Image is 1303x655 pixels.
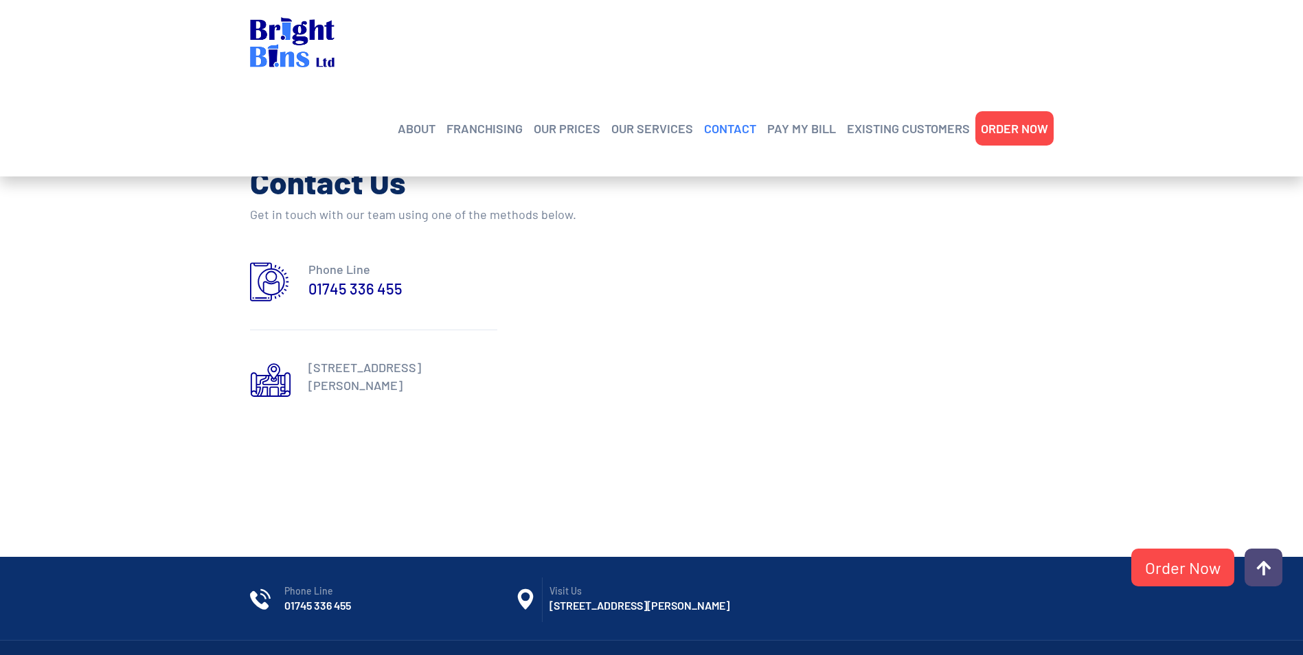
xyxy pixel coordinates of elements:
a: Order Now [1131,549,1234,586]
a: EXISTING CUSTOMERS [847,118,970,139]
p: [STREET_ADDRESS][PERSON_NAME] [308,358,497,394]
a: ABOUT [398,118,435,139]
a: 01745 336 455 [308,278,403,299]
a: FRANCHISING [446,118,523,139]
a: 01745 336 455 [284,598,351,613]
a: ORDER NOW [981,118,1048,139]
a: CONTACT [704,118,756,139]
p: Phone Line [308,260,497,278]
p: Get in touch with our team using one of the methods below. [250,203,710,226]
a: OUR PRICES [534,118,600,139]
span: Phone Line [284,584,515,598]
a: PAY MY BILL [767,118,836,139]
span: Visit Us [549,584,780,598]
h6: [STREET_ADDRESS][PERSON_NAME] [549,598,780,613]
h2: Contact Us [250,161,710,203]
a: OUR SERVICES [611,118,693,139]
